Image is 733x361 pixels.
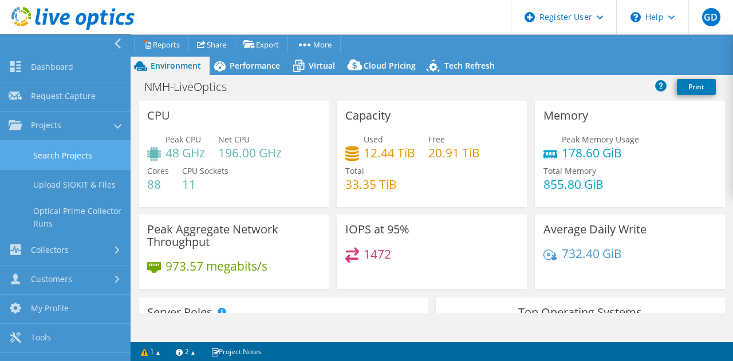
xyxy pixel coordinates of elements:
[444,306,716,319] h3: Top Operating Systems
[428,134,445,145] span: Free
[428,146,480,159] h4: 20.91 TiB
[543,223,647,236] h3: Average Daily Write
[364,134,383,145] span: Used
[168,344,203,359] a: 2
[444,60,495,71] span: Tech Refresh
[345,178,397,191] h4: 33.35 TiB
[188,35,235,53] a: Share
[147,109,170,122] h3: CPU
[147,306,212,319] h3: Server Roles
[147,178,169,191] h4: 88
[139,81,245,93] h1: NMH-LiveOptics
[562,146,639,159] h4: 178.60 GiB
[182,178,228,191] h4: 11
[203,344,270,359] a: Project Notes
[345,165,364,176] span: Total
[151,60,201,71] span: Environment
[702,8,720,26] span: GD
[309,60,335,71] span: Virtual
[364,146,415,159] h4: 12.44 TiB
[345,109,391,122] h3: Capacity
[165,260,267,272] h4: 973.57 megabits/s
[235,35,288,53] a: Export
[543,109,588,122] h3: Memory
[543,178,604,191] h4: 855.80 GiB
[364,60,416,71] span: Cloud Pricing
[134,35,189,53] a: Reports
[562,247,622,260] h4: 732.40 GiB
[345,223,409,236] h3: IOPS at 95%
[147,223,320,248] h3: Peak Aggregate Network Throughput
[218,146,282,159] h4: 196.00 GHz
[165,146,205,159] h4: 48 GHz
[562,134,639,145] span: Peak Memory Usage
[182,165,228,176] span: CPU Sockets
[165,134,201,145] span: Peak CPU
[630,12,641,22] svg: \n
[230,60,280,71] span: Performance
[218,134,250,145] span: Net CPU
[147,165,169,176] span: Cores
[364,248,391,260] h4: 1472
[287,35,341,53] a: More
[133,344,168,359] a: 1
[543,165,596,176] span: Total Memory
[677,79,716,95] a: Print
